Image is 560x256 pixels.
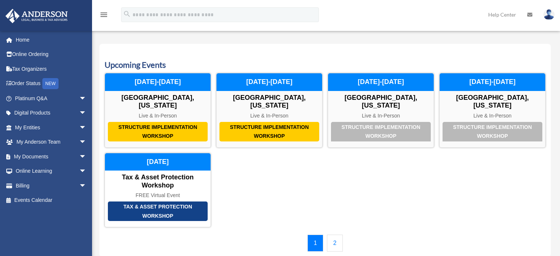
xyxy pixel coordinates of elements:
[79,164,94,179] span: arrow_drop_down
[5,164,98,179] a: Online Learningarrow_drop_down
[105,192,211,199] div: FREE Virtual Event
[440,113,545,119] div: Live & In-Person
[5,47,98,62] a: Online Ordering
[216,94,322,110] div: [GEOGRAPHIC_DATA], [US_STATE]
[79,178,94,193] span: arrow_drop_down
[99,10,108,19] i: menu
[5,62,98,76] a: Tax Organizers
[440,94,545,110] div: [GEOGRAPHIC_DATA], [US_STATE]
[5,149,98,164] a: My Documentsarrow_drop_down
[5,135,98,150] a: My Anderson Teamarrow_drop_down
[307,235,323,252] a: 1
[79,135,94,150] span: arrow_drop_down
[216,73,323,147] a: Structure Implementation Workshop [GEOGRAPHIC_DATA], [US_STATE] Live & In-Person [DATE]-[DATE]
[5,120,98,135] a: My Entitiesarrow_drop_down
[5,32,98,47] a: Home
[105,113,211,119] div: Live & In-Person
[5,178,98,193] a: Billingarrow_drop_down
[79,149,94,164] span: arrow_drop_down
[105,153,211,227] a: Tax & Asset Protection Workshop Tax & Asset Protection Workshop FREE Virtual Event [DATE]
[105,73,211,147] a: Structure Implementation Workshop [GEOGRAPHIC_DATA], [US_STATE] Live & In-Person [DATE]-[DATE]
[79,106,94,121] span: arrow_drop_down
[108,201,208,221] div: Tax & Asset Protection Workshop
[327,235,343,252] a: 2
[328,94,434,110] div: [GEOGRAPHIC_DATA], [US_STATE]
[108,122,208,141] div: Structure Implementation Workshop
[123,10,131,18] i: search
[216,113,322,119] div: Live & In-Person
[3,9,70,23] img: Anderson Advisors Platinum Portal
[543,9,554,20] img: User Pic
[99,13,108,19] a: menu
[439,73,546,147] a: Structure Implementation Workshop [GEOGRAPHIC_DATA], [US_STATE] Live & In-Person [DATE]-[DATE]
[105,94,211,110] div: [GEOGRAPHIC_DATA], [US_STATE]
[219,122,319,141] div: Structure Implementation Workshop
[5,76,98,91] a: Order StatusNEW
[5,91,98,106] a: Platinum Q&Aarrow_drop_down
[105,153,211,171] div: [DATE]
[42,78,59,89] div: NEW
[105,173,211,189] div: Tax & Asset Protection Workshop
[79,120,94,135] span: arrow_drop_down
[328,73,434,147] a: Structure Implementation Workshop [GEOGRAPHIC_DATA], [US_STATE] Live & In-Person [DATE]-[DATE]
[105,59,546,71] h3: Upcoming Events
[328,73,434,91] div: [DATE]-[DATE]
[331,122,431,141] div: Structure Implementation Workshop
[440,73,545,91] div: [DATE]-[DATE]
[328,113,434,119] div: Live & In-Person
[5,193,94,208] a: Events Calendar
[443,122,542,141] div: Structure Implementation Workshop
[105,73,211,91] div: [DATE]-[DATE]
[216,73,322,91] div: [DATE]-[DATE]
[79,91,94,106] span: arrow_drop_down
[5,106,98,120] a: Digital Productsarrow_drop_down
